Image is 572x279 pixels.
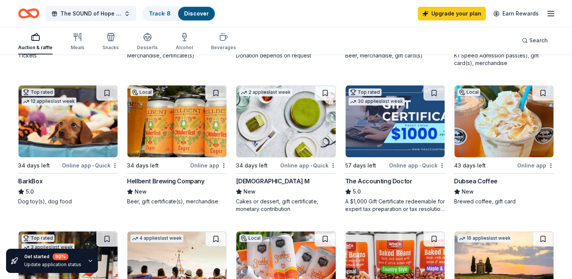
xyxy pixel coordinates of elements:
[137,29,158,54] button: Desserts
[127,177,204,186] div: Hellbent Brewing Company
[489,7,543,20] a: Earn Rewards
[135,187,147,196] span: New
[454,198,554,205] div: Brewed coffee, gift card
[176,45,193,51] div: Alcohol
[127,52,227,59] div: Merchandise, certificate(s)
[190,161,227,170] div: Online app
[176,29,193,54] button: Alcohol
[149,10,171,17] a: Track· 8
[345,177,412,186] div: The Accounting Doctor
[26,187,34,196] span: 5.0
[62,161,118,170] div: Online app Quick
[236,161,268,170] div: 34 days left
[18,45,53,51] div: Auction & raffle
[130,234,183,242] div: 4 applies last week
[280,161,336,170] div: Online app Quick
[211,29,236,54] button: Beverages
[418,7,486,20] a: Upgrade your plan
[236,52,336,59] div: Donation depends on request
[18,198,118,205] div: Dog toy(s), dog food
[454,52,554,67] div: K1 Speed Admission pass(es), gift card(s), merchandise
[137,45,158,51] div: Desserts
[92,163,94,169] span: •
[236,85,336,213] a: Image for Lady M2 applieslast week34 days leftOnline app•Quick[DEMOGRAPHIC_DATA] MNewCakes or des...
[24,253,81,260] div: Get started
[60,9,121,18] span: The SOUND of Hope 2025
[19,85,118,157] img: Image for BarkBox
[243,187,256,196] span: New
[127,161,159,170] div: 34 days left
[457,88,480,96] div: Local
[18,161,50,170] div: 34 days left
[127,85,227,205] a: Image for Hellbent Brewing CompanyLocal34 days leftOnline appHellbent Brewing CompanyNewBeer, gif...
[45,6,136,21] button: The SOUND of Hope 2025
[345,161,376,170] div: 57 days left
[517,161,554,170] div: Online app
[142,6,215,21] button: Track· 8Discover
[102,29,119,54] button: Snacks
[346,85,445,157] img: Image for The Accounting Doctor
[457,234,512,242] div: 16 applies last week
[239,88,292,96] div: 2 applies last week
[310,163,312,169] span: •
[454,161,486,170] div: 43 days left
[22,88,54,96] div: Top rated
[18,52,118,59] div: Tickets
[353,187,361,196] span: 5.0
[22,98,76,105] div: 12 applies last week
[53,253,68,260] div: 80 %
[102,45,119,51] div: Snacks
[211,45,236,51] div: Beverages
[454,85,554,205] a: Image for Dubsea CoffeeLocal43 days leftOnline appDubsea CoffeeNewBrewed coffee, gift card
[345,198,445,213] div: A $1,000 Gift Certificate redeemable for expert tax preparation or tax resolution services—recipi...
[71,45,84,51] div: Meals
[462,187,474,196] span: New
[516,33,554,48] button: Search
[236,177,309,186] div: [DEMOGRAPHIC_DATA] M
[349,88,381,96] div: Top rated
[345,85,445,213] a: Image for The Accounting DoctorTop rated30 applieslast week57 days leftOnline app•QuickThe Accoun...
[349,98,405,105] div: 30 applies last week
[24,262,81,268] div: Update application status
[389,161,445,170] div: Online app Quick
[184,10,209,17] a: Discover
[239,234,262,242] div: Local
[454,177,498,186] div: Dubsea Coffee
[18,177,42,186] div: BarkBox
[236,85,335,157] img: Image for Lady M
[529,36,548,45] span: Search
[345,52,445,59] div: Beer, merchandise, gift card(s)
[454,85,553,157] img: Image for Dubsea Coffee
[127,198,227,205] div: Beer, gift certificate(s), merchandise
[18,85,118,205] a: Image for BarkBoxTop rated12 applieslast week34 days leftOnline app•QuickBarkBox5.0Dog toy(s), do...
[127,85,226,157] img: Image for Hellbent Brewing Company
[18,5,39,22] a: Home
[419,163,421,169] span: •
[130,88,153,96] div: Local
[18,29,53,54] button: Auction & raffle
[22,234,54,242] div: Top rated
[71,29,84,54] button: Meals
[236,198,336,213] div: Cakes or dessert, gift certificate, monetary contribution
